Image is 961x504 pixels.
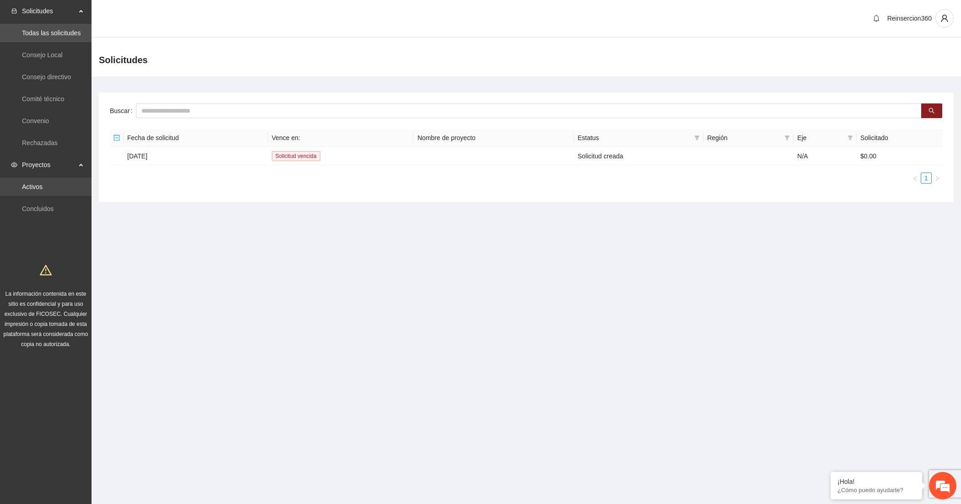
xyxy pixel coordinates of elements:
[22,29,81,37] a: Todas las solicitudes
[22,95,65,103] a: Comité técnico
[110,103,136,118] label: Buscar
[22,73,71,81] a: Consejo directivo
[694,135,700,141] span: filter
[921,103,942,118] button: search
[784,135,790,141] span: filter
[40,264,52,276] span: warning
[869,15,883,22] span: bell
[272,151,320,161] span: Solicitud vencida
[414,129,574,147] th: Nombre de proyecto
[53,122,126,215] span: Estamos en línea.
[150,5,172,27] div: Minimizar ventana de chat en vivo
[934,176,940,181] span: right
[48,47,154,59] div: Chatee con nosotros ahora
[124,129,268,147] th: Fecha de solicitud
[574,147,703,165] td: Solicitud creada
[22,51,63,59] a: Consejo Local
[837,478,915,485] div: ¡Hola!
[921,173,932,184] li: 1
[887,15,932,22] span: Reinsercion360
[921,173,931,183] a: 1
[22,2,76,20] span: Solicitudes
[910,173,921,184] button: left
[837,487,915,493] p: ¿Cómo puedo ayudarte?
[22,139,58,146] a: Rechazadas
[5,250,174,282] textarea: Escriba su mensaje y pulse “Intro”
[797,133,844,143] span: Eje
[22,205,54,212] a: Concluidos
[124,147,268,165] td: [DATE]
[935,9,954,27] button: user
[268,129,414,147] th: Vence en:
[910,173,921,184] li: Previous Page
[4,291,88,347] span: La información contenida en este sitio es confidencial y para uso exclusivo de FICOSEC. Cualquier...
[707,133,781,143] span: Región
[857,147,943,165] td: $0.00
[11,8,17,14] span: inbox
[929,108,935,115] span: search
[113,135,120,141] span: minus-square
[936,14,953,22] span: user
[22,183,43,190] a: Activos
[848,135,853,141] span: filter
[846,131,855,145] span: filter
[932,173,943,184] button: right
[857,129,943,147] th: Solicitado
[99,53,148,67] span: Solicitudes
[932,173,943,184] li: Next Page
[578,133,691,143] span: Estatus
[11,162,17,168] span: eye
[912,176,918,181] span: left
[783,131,792,145] span: filter
[869,11,884,26] button: bell
[692,131,702,145] span: filter
[794,147,857,165] td: N/A
[22,117,49,125] a: Convenio
[22,156,76,174] span: Proyectos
